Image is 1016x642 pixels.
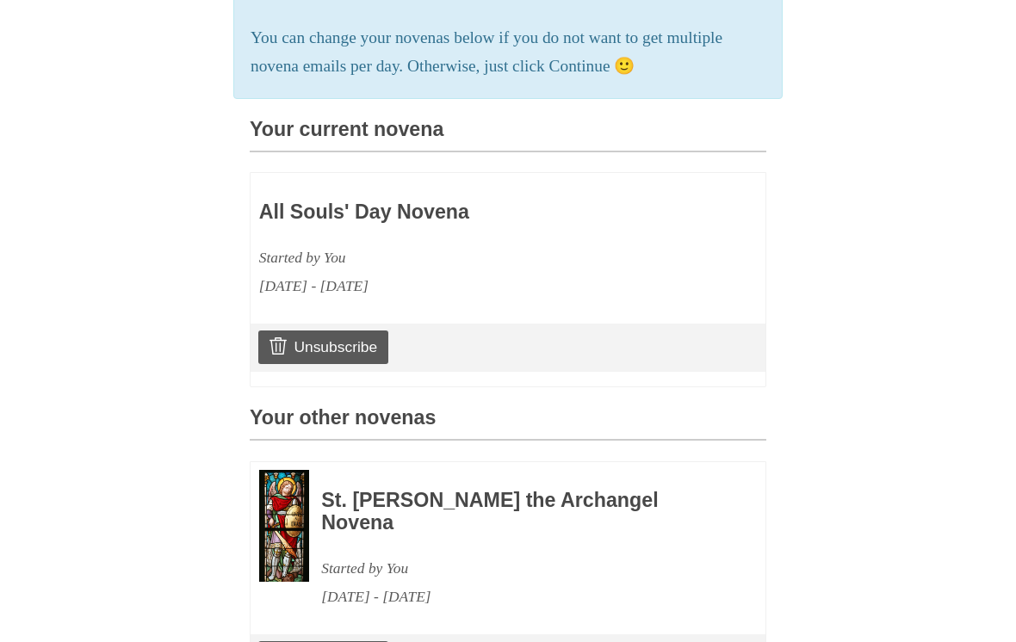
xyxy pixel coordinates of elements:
p: You can change your novenas below if you do not want to get multiple novena emails per day. Other... [251,24,765,81]
div: [DATE] - [DATE] [259,272,657,300]
div: Started by You [259,244,657,272]
h3: Your other novenas [250,407,766,441]
div: [DATE] - [DATE] [321,583,719,611]
h3: All Souls' Day Novena [259,201,657,224]
img: Novena image [259,470,309,582]
a: Unsubscribe [258,330,388,363]
div: Started by You [321,554,719,583]
h3: Your current novena [250,119,766,152]
h3: St. [PERSON_NAME] the Archangel Novena [321,490,719,534]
